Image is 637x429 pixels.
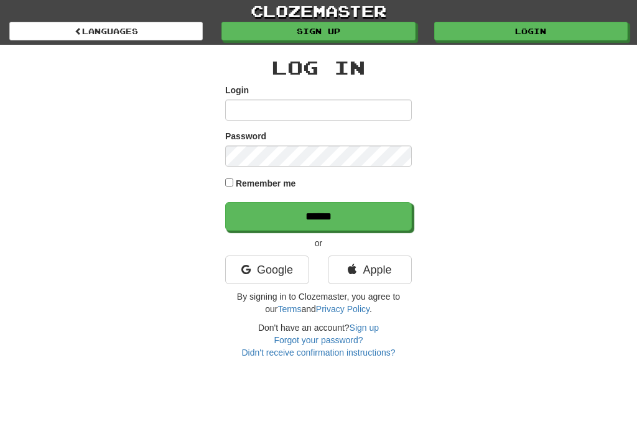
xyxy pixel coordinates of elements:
a: Login [434,22,628,40]
a: Sign up [350,323,379,333]
label: Login [225,84,249,96]
p: or [225,237,412,249]
a: Sign up [221,22,415,40]
a: Apple [328,256,412,284]
div: Don't have an account? [225,321,412,359]
a: Terms [277,304,301,314]
a: Didn't receive confirmation instructions? [241,348,395,357]
a: Languages [9,22,203,40]
a: Forgot your password? [274,335,363,345]
a: Privacy Policy [316,304,370,314]
label: Password [225,130,266,142]
p: By signing in to Clozemaster, you agree to our and . [225,290,412,315]
a: Google [225,256,309,284]
label: Remember me [236,177,296,190]
h2: Log In [225,57,412,78]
